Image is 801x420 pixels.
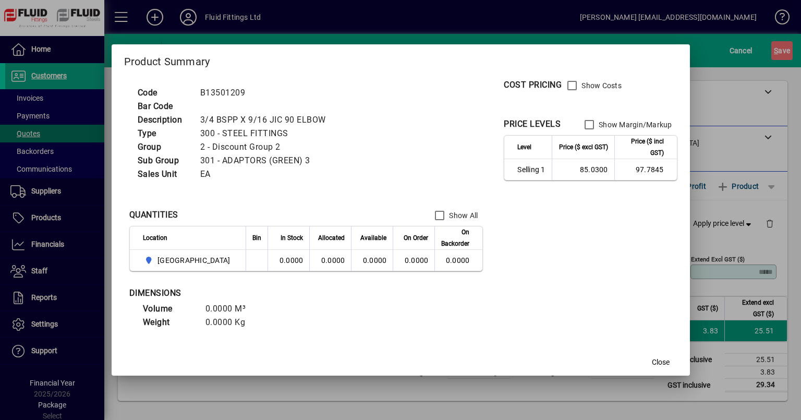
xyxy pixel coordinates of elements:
label: Show Costs [579,80,622,91]
span: [GEOGRAPHIC_DATA] [157,255,230,266]
td: 0.0000 Kg [200,316,263,329]
span: Location [143,232,167,244]
td: Volume [138,302,200,316]
td: Type [132,127,195,140]
div: PRICE LEVELS [504,118,561,130]
td: B13501209 [195,86,338,100]
td: 301 - ADAPTORS (GREEN) 3 [195,154,338,167]
span: Close [652,357,670,368]
td: 85.0300 [552,159,614,180]
span: Level [517,141,531,153]
span: 0.0000 [405,256,429,265]
td: Group [132,140,195,154]
td: 0.0000 [309,250,351,271]
td: 0.0000 [434,250,482,271]
div: COST PRICING [504,79,562,91]
td: 0.0000 [351,250,393,271]
div: DIMENSIONS [129,287,390,299]
td: Sales Unit [132,167,195,181]
span: On Backorder [441,226,469,249]
h2: Product Summary [112,44,690,75]
td: Weight [138,316,200,329]
td: Bar Code [132,100,195,113]
td: 97.7845 [614,159,677,180]
td: Description [132,113,195,127]
div: QUANTITIES [129,209,178,221]
span: Allocated [318,232,345,244]
button: Close [644,353,677,371]
td: 2 - Discount Group 2 [195,140,338,154]
td: 3/4 BSPP X 9/16 JIC 90 ELBOW [195,113,338,127]
label: Show All [447,210,478,221]
td: 0.0000 M³ [200,302,263,316]
span: Selling 1 [517,164,545,175]
td: EA [195,167,338,181]
td: Code [132,86,195,100]
td: 300 - STEEL FITTINGS [195,127,338,140]
label: Show Margin/Markup [597,119,672,130]
span: Price ($ excl GST) [559,141,608,153]
span: In Stock [281,232,303,244]
span: Available [360,232,386,244]
span: On Order [404,232,428,244]
td: Sub Group [132,154,195,167]
span: Bin [252,232,261,244]
span: AUCKLAND [143,254,235,267]
td: 0.0000 [268,250,309,271]
span: Price ($ incl GST) [621,136,664,159]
